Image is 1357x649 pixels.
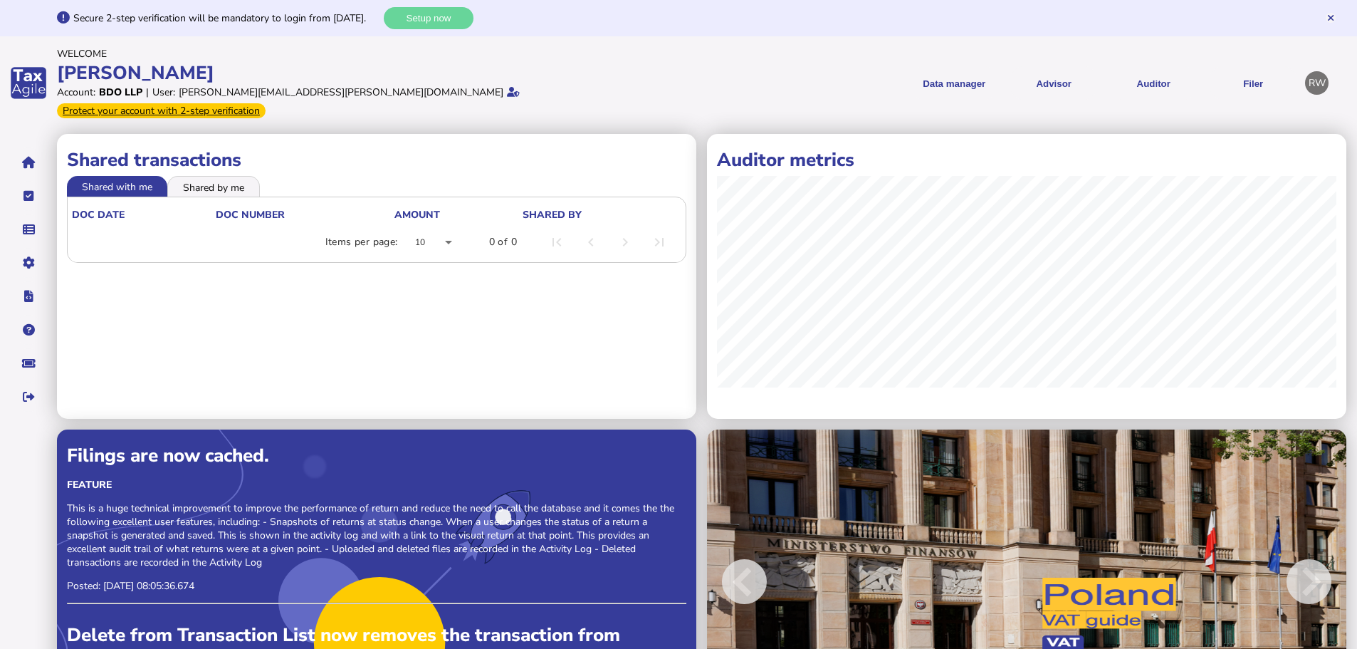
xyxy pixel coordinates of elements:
button: Developer hub links [14,281,43,311]
div: BDO LLP [99,85,142,99]
div: doc date [72,208,125,222]
div: User: [152,85,175,99]
div: Amount [394,208,440,222]
button: Shows a dropdown of VAT Advisor options [1009,66,1099,100]
li: Shared by me [167,176,260,196]
div: [PERSON_NAME][EMAIL_ADDRESS][PERSON_NAME][DOMAIN_NAME] [179,85,503,99]
div: Items per page: [325,235,398,249]
div: shared by [523,208,678,222]
h1: Shared transactions [67,147,686,172]
div: doc number [216,208,393,222]
button: Sign out [14,382,43,412]
p: Posted: [DATE] 08:05:36.674 [67,579,686,593]
i: Email verified [507,87,520,97]
button: Help pages [14,315,43,345]
div: From Oct 1, 2025, 2-step verification will be required to login. Set it up now... [57,103,266,118]
div: Secure 2-step verification will be mandatory to login from [DATE]. [73,11,380,25]
button: Shows a dropdown of Data manager options [909,66,999,100]
div: Welcome [57,47,674,61]
button: Manage settings [14,248,43,278]
div: doc number [216,208,285,222]
li: Shared with me [67,176,167,196]
div: 0 of 0 [489,235,517,249]
button: Filer [1208,66,1298,100]
button: Auditor [1109,66,1198,100]
i: Data manager [23,229,35,230]
button: Data manager [14,214,43,244]
div: Amount [394,208,521,222]
div: doc date [72,208,214,222]
button: Tasks [14,181,43,211]
button: Hide message [1326,13,1336,23]
div: Profile settings [1305,71,1329,95]
p: This is a huge technical improvement to improve the performance of return and reduce the need to ... [67,502,686,569]
div: Feature [67,478,686,492]
button: Home [14,147,43,177]
button: Setup now [384,7,473,29]
menu: navigate products [681,66,1299,100]
button: Raise a support ticket [14,348,43,378]
h1: Auditor metrics [717,147,1336,172]
div: [PERSON_NAME] [57,61,674,85]
div: | [146,85,149,99]
div: shared by [523,208,582,222]
div: Filings are now cached. [67,443,686,468]
div: Account: [57,85,95,99]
